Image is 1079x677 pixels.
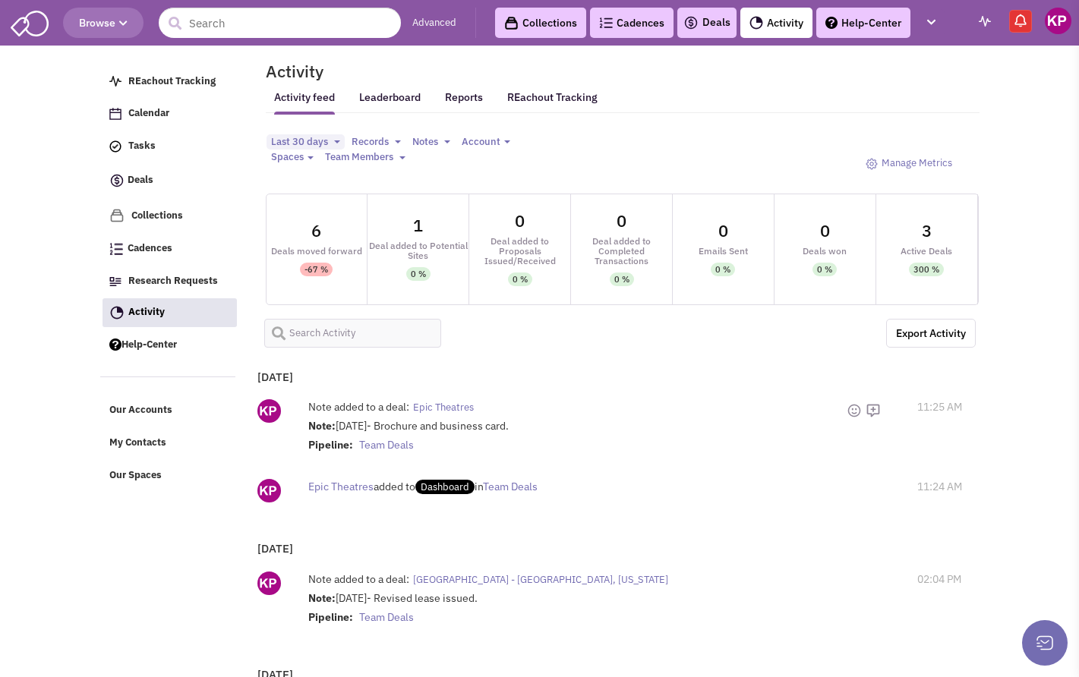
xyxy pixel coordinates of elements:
button: Records [347,134,405,150]
img: icon-tasks.png [109,140,121,153]
span: 02:04 PM [917,572,961,587]
div: 0 [820,222,830,239]
div: 0 % [614,272,629,286]
div: 6 [311,222,321,239]
div: 3 [922,222,932,239]
div: Emails Sent [673,246,774,256]
button: Spaces [267,150,318,165]
a: My Contacts [102,429,236,458]
button: Notes [408,134,455,150]
img: ny_GipEnDU-kinWYCc5EwQ.png [257,572,281,595]
a: REachout Tracking [102,68,236,96]
div: 0 % [411,267,426,281]
img: Activity.png [749,16,763,30]
span: Team Members [325,150,393,163]
label: Note added to a deal: [308,572,409,587]
a: Research Requests [102,267,236,296]
button: Browse [63,8,144,38]
button: Team Members [320,150,410,165]
img: help.png [825,17,838,29]
strong: Pipeline: [308,610,353,624]
img: mdi_comment-add-outline.png [866,403,881,418]
a: Calendar [102,99,236,128]
strong: Note: [308,591,336,605]
b: [DATE] [257,541,293,556]
img: octicon_gear-24.png [866,158,878,170]
img: icon-collection-lavender.png [109,208,125,223]
span: My Contacts [109,436,166,449]
span: Epic Theatres [308,480,374,493]
strong: Pipeline: [308,438,353,452]
span: Our Accounts [109,404,172,417]
strong: Note: [308,419,336,433]
a: Help-Center [102,331,236,360]
a: Cadences [590,8,674,38]
span: Team Deals [483,480,538,493]
img: Keypoint Partners [1045,8,1071,34]
span: Team Deals [359,610,414,624]
img: Cadences_logo.png [599,17,613,28]
a: REachout Tracking [507,81,598,113]
div: added to in [308,479,802,494]
a: Export the below as a .XLSX spreadsheet [886,319,976,348]
div: 0 [718,222,728,239]
button: Account [457,134,515,150]
span: [GEOGRAPHIC_DATA] - [GEOGRAPHIC_DATA], [US_STATE] [413,573,668,586]
a: Cadences [102,235,236,263]
a: Leaderboard [359,90,421,115]
img: SmartAdmin [11,8,49,36]
a: Deals [683,14,730,32]
span: Browse [79,16,128,30]
img: icon-collection-lavender-black.svg [504,16,519,30]
div: [DATE]- Revised lease issued. [308,590,847,628]
span: Spaces [271,150,304,163]
div: 0 % [513,272,528,286]
a: Our Spaces [102,461,236,490]
a: Activity feed [274,90,335,115]
span: Collections [131,209,183,222]
span: Tasks [128,140,156,153]
img: Calendar.png [109,108,121,120]
a: Our Accounts [102,396,236,425]
img: icon-deals.svg [683,14,699,32]
a: Deals [102,165,236,197]
span: 11:25 AM [917,399,962,414]
a: Collections [102,201,236,231]
div: Deal added to Potential Sites [368,241,469,260]
div: Deals won [775,246,876,256]
div: [DATE]- Brochure and business card. [308,418,847,456]
div: Active Deals [876,246,977,256]
input: Search [159,8,401,38]
div: Deal added to Completed Transactions [571,236,672,266]
img: ny_GipEnDU-kinWYCc5EwQ.png [257,479,281,502]
span: Dashboard [415,480,475,494]
span: Research Requests [128,274,218,287]
a: Advanced [412,16,456,30]
a: Collections [495,8,586,38]
input: Search Activity [264,319,442,348]
div: 300 % [913,263,939,276]
span: Last 30 days [271,135,328,148]
span: Calendar [128,107,169,120]
img: help.png [109,338,121,351]
a: Tasks [102,132,236,161]
img: ny_GipEnDU-kinWYCc5EwQ.png [257,399,281,423]
span: Activity [128,305,165,318]
span: Records [352,135,389,148]
span: Epic Theatres [413,401,474,414]
div: Deals moved forward [267,246,368,256]
span: Cadences [128,242,172,255]
span: Our Spaces [109,468,162,481]
img: face-smile.png [847,403,862,418]
div: -67 % [304,263,328,276]
a: Activity [740,8,812,38]
div: 0 % [817,263,832,276]
span: Team Deals [359,438,414,452]
img: Activity.png [110,306,124,320]
img: Research.png [109,277,121,286]
a: Manage Metrics [858,150,960,178]
a: Help-Center [816,8,910,38]
div: 0 [617,213,626,229]
a: Activity [103,298,237,327]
